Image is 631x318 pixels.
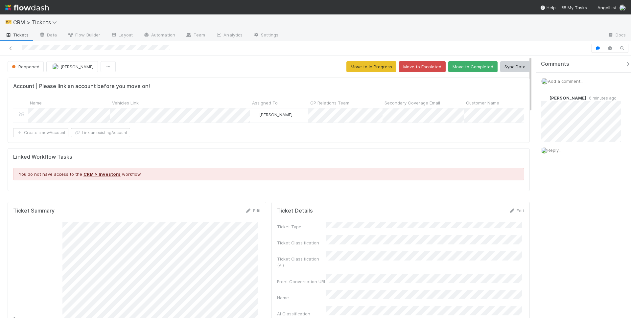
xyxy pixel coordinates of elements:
span: Comments [541,61,569,67]
div: Ticket Classification [277,239,326,246]
div: Ticket Type [277,223,326,230]
span: Add a comment... [548,79,583,84]
a: Layout [105,30,138,41]
a: Settings [248,30,284,41]
div: [PERSON_NAME] [253,111,292,118]
img: logo-inverted-e16ddd16eac7371096b0.svg [5,2,49,13]
span: Assigned To [252,100,278,106]
span: [PERSON_NAME] [60,64,94,69]
img: avatar_218ae7b5-dcd5-4ccc-b5d5-7cc00ae2934f.png [541,78,548,84]
span: 🎫 [5,19,12,25]
span: GP Relations Team [310,100,349,106]
a: CRM > Investors [83,171,121,177]
span: Secondary Coverage Email [385,100,440,106]
span: 6 minutes ago [586,96,617,101]
span: Tickets [5,32,29,38]
img: avatar_218ae7b5-dcd5-4ccc-b5d5-7cc00ae2934f.png [619,5,626,11]
img: avatar_4aa8e4fd-f2b7-45ba-a6a5-94a913ad1fe4.png [541,95,548,101]
div: Ticket Classification (AI) [277,256,326,269]
span: Customer Name [466,100,499,106]
span: Flow Builder [67,32,100,38]
a: Edit [509,208,524,213]
span: Reopened [11,64,39,69]
button: Link an existingAccount [71,128,130,137]
a: Team [180,30,210,41]
span: Name [30,100,42,106]
span: CRM > Tickets [13,19,60,26]
a: My Tasks [561,4,587,11]
span: [PERSON_NAME] [549,95,586,101]
h5: Ticket Details [277,208,313,214]
span: My Tasks [561,5,587,10]
div: Help [540,4,556,11]
a: Analytics [210,30,248,41]
div: You do not have access to the workflow. [13,168,524,180]
button: Move to In Progress [346,61,396,72]
span: AngelList [597,5,617,10]
h5: Linked Workflow Tasks [13,154,524,160]
img: avatar_218ae7b5-dcd5-4ccc-b5d5-7cc00ae2934f.png [541,147,548,154]
img: avatar_218ae7b5-dcd5-4ccc-b5d5-7cc00ae2934f.png [52,63,58,70]
a: Data [34,30,62,41]
div: Front Conversation URL [277,278,326,285]
a: Docs [602,30,631,41]
button: Sync Data [500,61,530,72]
img: avatar_0a9e60f7-03da-485c-bb15-a40c44fcec20.png [253,112,258,117]
a: Automation [138,30,180,41]
span: [PERSON_NAME] [259,112,292,117]
button: [PERSON_NAME] [46,61,98,72]
button: Reopened [8,61,44,72]
span: Reply... [548,148,562,153]
button: Create a newAccount [13,128,68,137]
a: Flow Builder [62,30,105,41]
span: Vehicles Link [112,100,139,106]
a: Edit [245,208,261,213]
h5: Account | Please link an account before you move on! [13,83,150,90]
button: Move to Completed [448,61,498,72]
h5: Ticket Summary [13,208,55,214]
div: Name [277,294,326,301]
button: Move to Escalated [399,61,446,72]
